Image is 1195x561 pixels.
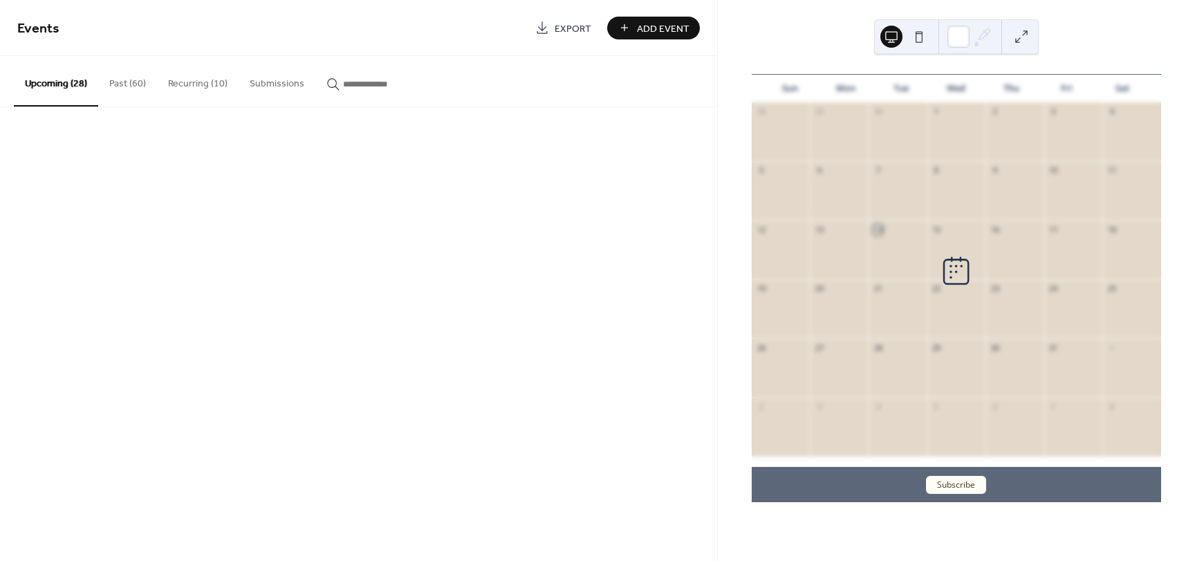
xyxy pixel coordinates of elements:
div: 21 [873,284,883,294]
div: 7 [1048,401,1059,412]
div: 31 [1048,342,1059,353]
div: 1 [932,107,942,117]
div: 3 [814,401,824,412]
button: Submissions [239,56,315,105]
div: 2 [990,107,1000,117]
div: 2 [756,401,766,412]
div: 20 [814,284,824,294]
div: 22 [932,284,942,294]
div: 1 [1106,342,1117,353]
div: 6 [814,165,824,176]
div: 5 [932,401,942,412]
div: 11 [1106,165,1117,176]
button: Upcoming (28) [14,56,98,107]
div: 13 [814,224,824,234]
div: 10 [1048,165,1059,176]
button: Recurring (10) [157,56,239,105]
a: Export [525,17,602,39]
div: Sun [763,75,818,102]
div: 14 [873,224,883,234]
div: 28 [756,107,766,117]
button: Past (60) [98,56,157,105]
button: Subscribe [926,476,986,494]
div: 17 [1048,224,1059,234]
div: 26 [756,342,766,353]
div: 19 [756,284,766,294]
div: 16 [990,224,1000,234]
div: 25 [1106,284,1117,294]
div: Tue [873,75,929,102]
div: 6 [990,401,1000,412]
div: 12 [756,224,766,234]
div: Wed [929,75,984,102]
div: 15 [932,224,942,234]
div: 23 [990,284,1000,294]
div: 28 [873,342,883,353]
div: 4 [1106,107,1117,117]
div: 8 [932,165,942,176]
div: 27 [814,342,824,353]
span: Export [555,21,591,36]
div: Fri [1039,75,1095,102]
div: 8 [1106,401,1117,412]
div: 24 [1048,284,1059,294]
div: 30 [990,342,1000,353]
div: Mon [818,75,873,102]
div: 18 [1106,224,1117,234]
span: Events [17,15,59,42]
div: 9 [990,165,1000,176]
div: 30 [873,107,883,117]
div: Thu [984,75,1039,102]
div: 29 [932,342,942,353]
button: Add Event [607,17,700,39]
div: 3 [1048,107,1059,117]
div: 5 [756,165,766,176]
div: 29 [814,107,824,117]
div: 7 [873,165,883,176]
div: 4 [873,401,883,412]
div: Sat [1095,75,1150,102]
span: Add Event [637,21,689,36]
